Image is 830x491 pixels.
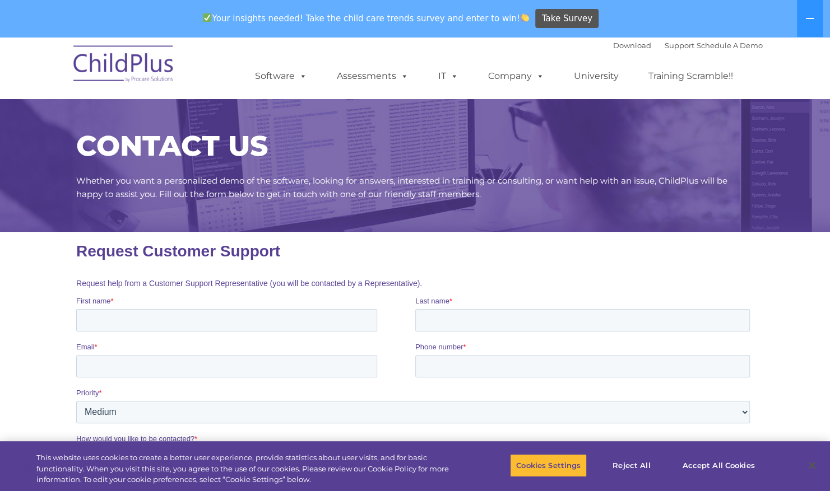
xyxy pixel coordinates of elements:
img: ChildPlus by Procare Solutions [68,38,180,93]
a: Support [665,41,694,50]
font: | [613,41,763,50]
a: Training Scramble!! [637,65,744,87]
span: CONTACT US [76,129,268,163]
button: Reject All [596,453,666,477]
span: Whether you want a personalized demo of the software, looking for answers, interested in training... [76,175,727,199]
a: Download [613,41,651,50]
a: Company [477,65,555,87]
a: Assessments [326,65,420,87]
button: Close [800,453,824,478]
a: IT [427,65,470,87]
a: University [563,65,630,87]
a: Schedule A Demo [697,41,763,50]
a: Software [244,65,318,87]
button: Accept All Cookies [676,453,761,477]
button: Cookies Settings [510,453,587,477]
